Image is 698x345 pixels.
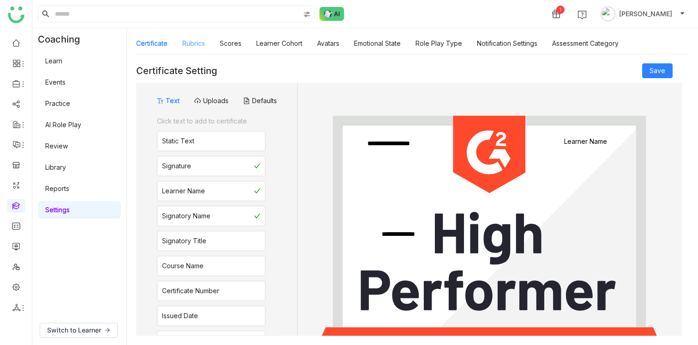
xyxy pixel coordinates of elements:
span: Save [650,66,665,76]
div: Click text to add to certificate [157,116,265,126]
a: Rubrics [182,39,205,47]
a: Notification Settings [477,39,537,47]
a: Library [45,163,66,171]
button: Switch to Learner [40,323,118,338]
img: search-type.svg [303,11,311,18]
a: Learner Cohort [256,39,302,47]
div: Signatory Title [162,236,206,246]
img: ask-buddy-normal.svg [319,7,344,21]
div: Signature [162,161,191,171]
button: [PERSON_NAME] [599,6,687,21]
button: Text [157,96,180,106]
a: Practice [45,99,70,107]
span: Switch to Learner [47,325,101,335]
div: Certificate Number [162,286,219,296]
img: avatar [601,6,615,21]
a: Events [45,78,66,86]
a: Emotional State [354,39,401,47]
a: Avatars [317,39,339,47]
button: Defaults [243,96,277,106]
div: Coaching [32,28,94,50]
a: Reports [45,185,69,192]
div: Issued Date [162,311,198,321]
a: AI Role Play [45,121,81,129]
div: Static Text [162,136,194,146]
button: Uploads [194,96,229,106]
button: Save [642,63,673,78]
img: logo [8,6,24,23]
a: Certificate [136,39,168,47]
a: Scores [220,39,241,47]
img: help.svg [578,10,587,19]
div: Course Name [162,261,204,271]
a: Assessment Category [552,39,619,47]
div: Certificate Setting [136,65,217,76]
gtmb-token-detail: Learner Name [541,137,630,145]
div: 1 [556,6,565,14]
a: Learn [45,57,62,65]
div: Signatory Name [162,211,211,221]
span: [PERSON_NAME] [619,9,672,19]
a: Review [45,142,68,150]
a: Role Play Type [415,39,462,47]
div: Learner Name [162,186,205,196]
a: Settings [45,206,70,214]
